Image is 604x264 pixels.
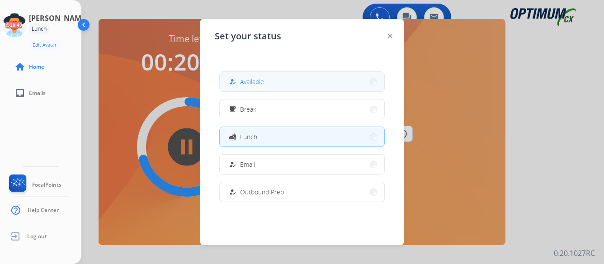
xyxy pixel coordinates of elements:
button: Outbound Prep [220,182,384,202]
span: Available [240,77,264,86]
mat-icon: how_to_reg [229,78,236,85]
img: close-button [388,34,392,38]
button: Available [220,72,384,91]
mat-icon: inbox [14,88,25,99]
button: Email [220,155,384,174]
mat-icon: how_to_reg [229,160,236,168]
button: Break [220,99,384,119]
mat-icon: fastfood [229,133,236,141]
span: Emails [29,90,46,97]
span: Outbound Prep [240,187,284,197]
span: Break [240,104,256,114]
a: FocalPoints [7,174,61,195]
span: Help Center [28,207,59,214]
span: FocalPoints [32,181,61,189]
div: Lunch [29,24,49,34]
button: Edit Avatar [29,40,60,50]
span: Email [240,160,255,169]
span: Lunch [240,132,257,141]
span: Log out [27,233,47,240]
h3: [PERSON_NAME] [29,13,88,24]
span: Home [29,63,44,71]
span: Set your status [215,30,281,42]
mat-icon: how_to_reg [229,188,236,196]
mat-icon: home [14,61,25,72]
p: 0.20.1027RC [554,248,595,259]
mat-icon: free_breakfast [229,105,236,113]
button: Lunch [220,127,384,146]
